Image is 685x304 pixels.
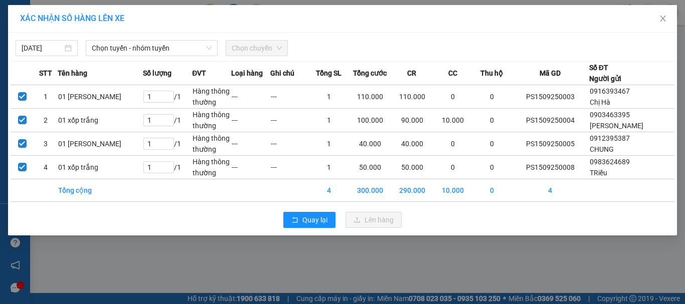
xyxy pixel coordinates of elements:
[283,212,335,228] button: rollbackQuay lại
[58,109,143,132] td: 01 xốp trắng
[143,132,192,156] td: / 1
[472,156,511,179] td: 0
[231,132,270,156] td: ---
[270,109,309,132] td: ---
[270,68,294,79] span: Ghi chú
[433,156,472,179] td: 0
[590,169,607,177] span: TRiều
[407,68,416,79] span: CR
[206,45,212,51] span: down
[58,179,143,202] td: Tổng cộng
[511,132,589,156] td: PS1509250005
[511,109,589,132] td: PS1509250004
[309,156,349,179] td: 1
[34,132,58,156] td: 3
[231,109,270,132] td: ---
[590,134,630,142] span: 0912395387
[590,111,630,119] span: 0903463395
[391,85,433,109] td: 110.000
[589,62,621,84] div: Số ĐT Người gửi
[143,156,192,179] td: / 1
[349,132,391,156] td: 40.000
[472,85,511,109] td: 0
[480,68,503,79] span: Thu hộ
[192,156,231,179] td: Hàng thông thường
[143,68,172,79] span: Số lượng
[472,109,511,132] td: 0
[58,68,87,79] span: Tên hàng
[353,68,387,79] span: Tổng cước
[433,179,472,202] td: 10.000
[391,156,433,179] td: 50.000
[232,41,282,56] span: Chọn chuyến
[58,85,143,109] td: 01 [PERSON_NAME]
[34,109,58,132] td: 2
[231,156,270,179] td: ---
[590,145,614,153] span: CHUNG
[143,85,192,109] td: / 1
[649,5,677,33] button: Close
[391,132,433,156] td: 40.000
[192,85,231,109] td: Hàng thông thường
[192,109,231,132] td: Hàng thông thường
[92,41,212,56] span: Chọn tuyến - nhóm tuyến
[472,179,511,202] td: 0
[192,132,231,156] td: Hàng thông thường
[349,179,391,202] td: 300.000
[349,85,391,109] td: 110.000
[231,85,270,109] td: ---
[472,132,511,156] td: 0
[58,156,143,179] td: 01 xốp trắng
[590,87,630,95] span: 0916393467
[309,85,349,109] td: 1
[590,122,643,130] span: [PERSON_NAME]
[349,156,391,179] td: 50.000
[34,156,58,179] td: 4
[433,85,472,109] td: 0
[433,132,472,156] td: 0
[309,132,349,156] td: 1
[448,68,457,79] span: CC
[22,43,63,54] input: 15/09/2025
[511,85,589,109] td: PS1509250003
[659,15,667,23] span: close
[58,132,143,156] td: 01 [PERSON_NAME]
[349,109,391,132] td: 100.000
[270,85,309,109] td: ---
[391,179,433,202] td: 290.000
[143,109,192,132] td: / 1
[433,109,472,132] td: 10.000
[391,109,433,132] td: 90.000
[309,109,349,132] td: 1
[39,68,52,79] span: STT
[291,216,298,224] span: rollback
[20,14,124,23] span: XÁC NHẬN SỐ HÀNG LÊN XE
[270,156,309,179] td: ---
[192,68,206,79] span: ĐVT
[270,132,309,156] td: ---
[34,85,58,109] td: 1
[316,68,341,79] span: Tổng SL
[540,68,561,79] span: Mã GD
[511,179,589,202] td: 4
[511,156,589,179] td: PS1509250008
[231,68,263,79] span: Loại hàng
[309,179,349,202] td: 4
[590,158,630,166] span: 0983624689
[346,212,402,228] button: uploadLên hàng
[590,98,610,106] span: Chị Hà
[302,214,327,225] span: Quay lại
